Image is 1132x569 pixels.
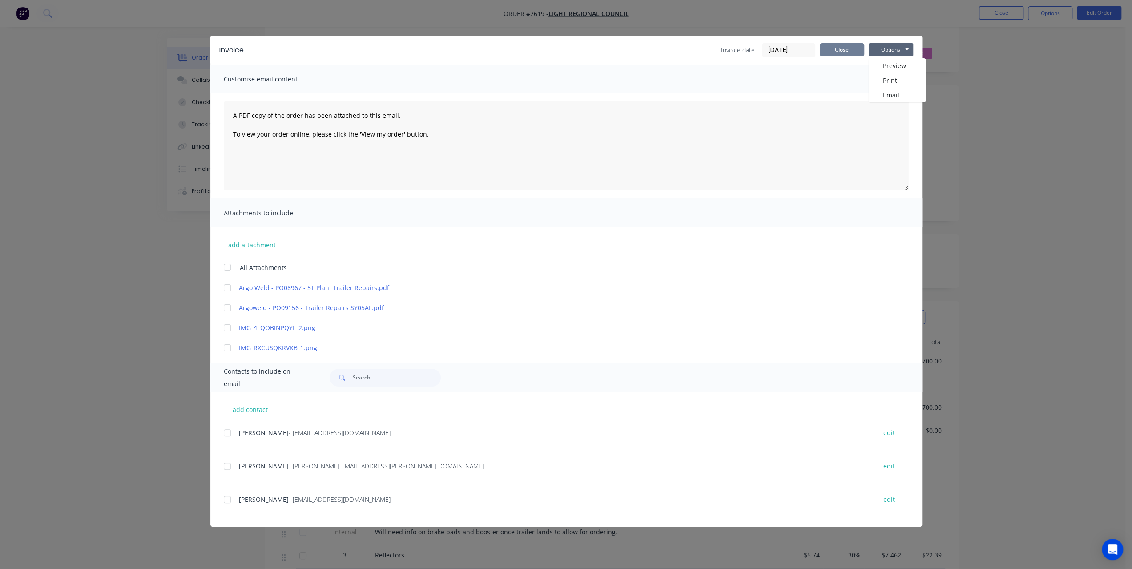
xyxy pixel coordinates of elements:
span: All Attachments [240,263,287,272]
button: Close [820,43,864,56]
span: - [PERSON_NAME][EMAIL_ADDRESS][PERSON_NAME][DOMAIN_NAME] [289,462,484,470]
span: Attachments to include [224,207,322,219]
span: [PERSON_NAME] [239,495,289,504]
span: [PERSON_NAME] [239,428,289,437]
input: Search... [353,369,441,387]
a: IMG_4FQOBINPQYF_2.png [239,323,867,332]
span: Invoice date [721,45,755,55]
textarea: A PDF copy of the order has been attached to this email. To view your order online, please click ... [224,101,909,190]
button: Preview [869,58,926,73]
a: IMG_RXCUSQKRVKB_1.png [239,343,867,352]
button: add contact [224,403,277,416]
span: - [EMAIL_ADDRESS][DOMAIN_NAME] [289,495,391,504]
span: - [EMAIL_ADDRESS][DOMAIN_NAME] [289,428,391,437]
button: edit [878,427,900,439]
span: [PERSON_NAME] [239,462,289,470]
div: Open Intercom Messenger [1102,539,1123,560]
span: Customise email content [224,73,322,85]
button: edit [878,493,900,505]
div: Invoice [219,45,244,56]
button: edit [878,460,900,472]
button: Print [869,73,926,88]
a: Argo Weld - PO08967 - 5T Plant Trailer Repairs.pdf [239,283,867,292]
button: Options [869,43,913,56]
span: Contacts to include on email [224,365,308,390]
button: add attachment [224,238,280,251]
a: Argoweld - PO09156 - Trailer Repairs SY05AL.pdf [239,303,867,312]
button: Email [869,88,926,102]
